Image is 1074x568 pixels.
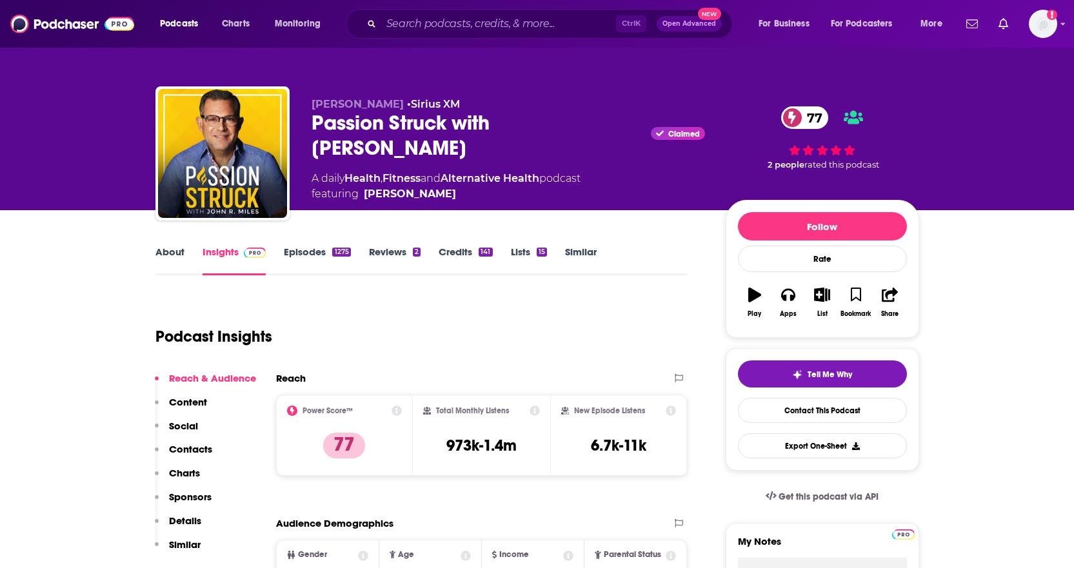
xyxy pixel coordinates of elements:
svg: Add a profile image [1047,10,1057,20]
span: Parental Status [604,551,661,559]
a: InsightsPodchaser Pro [203,246,266,275]
span: Claimed [668,131,700,137]
p: Social [169,420,198,432]
p: Similar [169,538,201,551]
div: A daily podcast [312,171,581,202]
p: Charts [169,467,200,479]
a: Episodes1275 [284,246,350,275]
div: Search podcasts, credits, & more... [358,9,745,39]
a: Show notifications dropdown [993,13,1013,35]
p: Reach & Audience [169,372,256,384]
p: Details [169,514,201,527]
h2: Power Score™ [303,406,353,415]
span: Gender [298,551,327,559]
p: Sponsors [169,491,212,503]
span: rated this podcast [804,160,879,170]
h2: New Episode Listens [574,406,645,415]
div: Rate [738,246,907,272]
a: Health [344,172,381,184]
span: Tell Me Why [808,369,852,380]
a: Podchaser - Follow, Share and Rate Podcasts [10,12,134,36]
a: 77 [781,106,829,129]
button: tell me why sparkleTell Me Why [738,360,907,387]
button: Apps [771,279,805,326]
a: Sirius XM [411,98,460,110]
button: open menu [911,14,959,34]
div: 15 [537,248,547,257]
span: Ctrl K [616,15,646,32]
span: 77 [794,106,829,129]
button: Content [155,396,207,420]
span: Open Advanced [662,21,716,27]
button: Share [873,279,906,326]
div: Play [748,310,761,318]
span: • [407,98,460,110]
p: Content [169,396,207,408]
a: Similar [565,246,597,275]
label: My Notes [738,535,907,558]
button: Details [155,514,201,538]
span: Podcasts [160,15,198,33]
a: Charts [214,14,257,34]
button: Follow [738,212,907,240]
img: Passion Struck with John R. Miles [158,89,287,218]
a: Lists15 [511,246,547,275]
span: Monitoring [275,15,321,33]
button: Bookmark [839,279,873,326]
img: Podchaser Pro [892,529,915,540]
div: Share [881,310,899,318]
h3: 6.7k-11k [591,436,646,455]
button: Contacts [155,443,212,467]
button: Open AdvancedNew [657,16,722,32]
button: open menu [266,14,337,34]
span: and [421,172,441,184]
a: Reviews2 [369,246,421,275]
h1: Podcast Insights [155,327,272,346]
p: Contacts [169,443,212,455]
span: Age [398,551,414,559]
a: Get this podcast via API [755,481,890,513]
a: Alternative Health [441,172,539,184]
button: Show profile menu [1029,10,1057,38]
div: List [817,310,828,318]
a: Credits141 [439,246,492,275]
span: More [920,15,942,33]
span: New [698,8,721,20]
span: 2 people [768,160,804,170]
img: tell me why sparkle [792,369,802,380]
a: Fitness [383,172,421,184]
div: Bookmark [840,310,871,318]
span: For Podcasters [831,15,893,33]
button: Sponsors [155,491,212,514]
img: User Profile [1029,10,1057,38]
button: Similar [155,538,201,562]
button: open menu [151,14,215,34]
h2: Reach [276,372,306,384]
div: 77 2 peoplerated this podcast [726,98,919,179]
h2: Total Monthly Listens [436,406,509,415]
div: 1275 [332,248,350,257]
a: Contact This Podcast [738,398,907,423]
button: Social [155,420,198,444]
img: Podchaser Pro [244,248,266,258]
h3: 973k-1.4m [446,436,517,455]
input: Search podcasts, credits, & more... [381,14,616,34]
a: Pro website [892,527,915,540]
button: Export One-Sheet [738,433,907,458]
p: 77 [323,433,365,458]
button: Charts [155,467,200,491]
span: [PERSON_NAME] [312,98,404,110]
button: open menu [750,14,826,34]
button: Play [738,279,771,326]
button: open menu [822,14,911,34]
button: Reach & Audience [155,372,256,396]
span: Get this podcast via API [779,491,879,502]
a: About [155,246,184,275]
a: Show notifications dropdown [961,13,983,35]
h2: Audience Demographics [276,517,393,529]
span: featuring [312,186,581,202]
span: For Business [759,15,810,33]
div: 141 [479,248,492,257]
span: , [381,172,383,184]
